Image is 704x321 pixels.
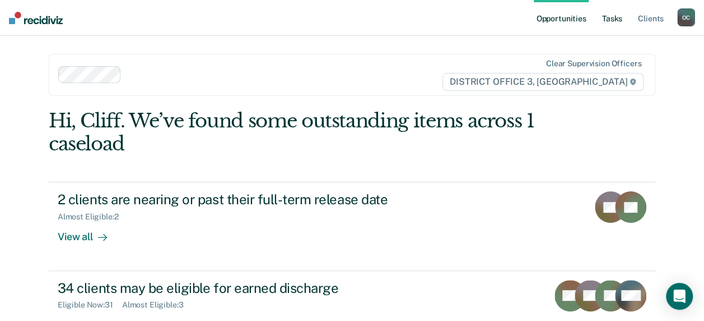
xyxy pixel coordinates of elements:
div: Almost Eligible : 3 [122,300,193,310]
div: O C [677,8,695,26]
div: Almost Eligible : 2 [58,212,128,222]
div: Eligible Now : 31 [58,300,122,310]
div: Open Intercom Messenger [666,283,693,310]
div: 2 clients are nearing or past their full-term release date [58,191,451,208]
div: 34 clients may be eligible for earned discharge [58,280,451,296]
button: OC [677,8,695,26]
div: View all [58,222,120,244]
div: Hi, Cliff. We’ve found some outstanding items across 1 caseload [49,109,534,155]
span: DISTRICT OFFICE 3, [GEOGRAPHIC_DATA] [442,73,644,91]
a: 2 clients are nearing or past their full-term release dateAlmost Eligible:2View all [49,182,655,270]
div: Clear supervision officers [546,59,641,68]
img: Recidiviz [9,12,63,24]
